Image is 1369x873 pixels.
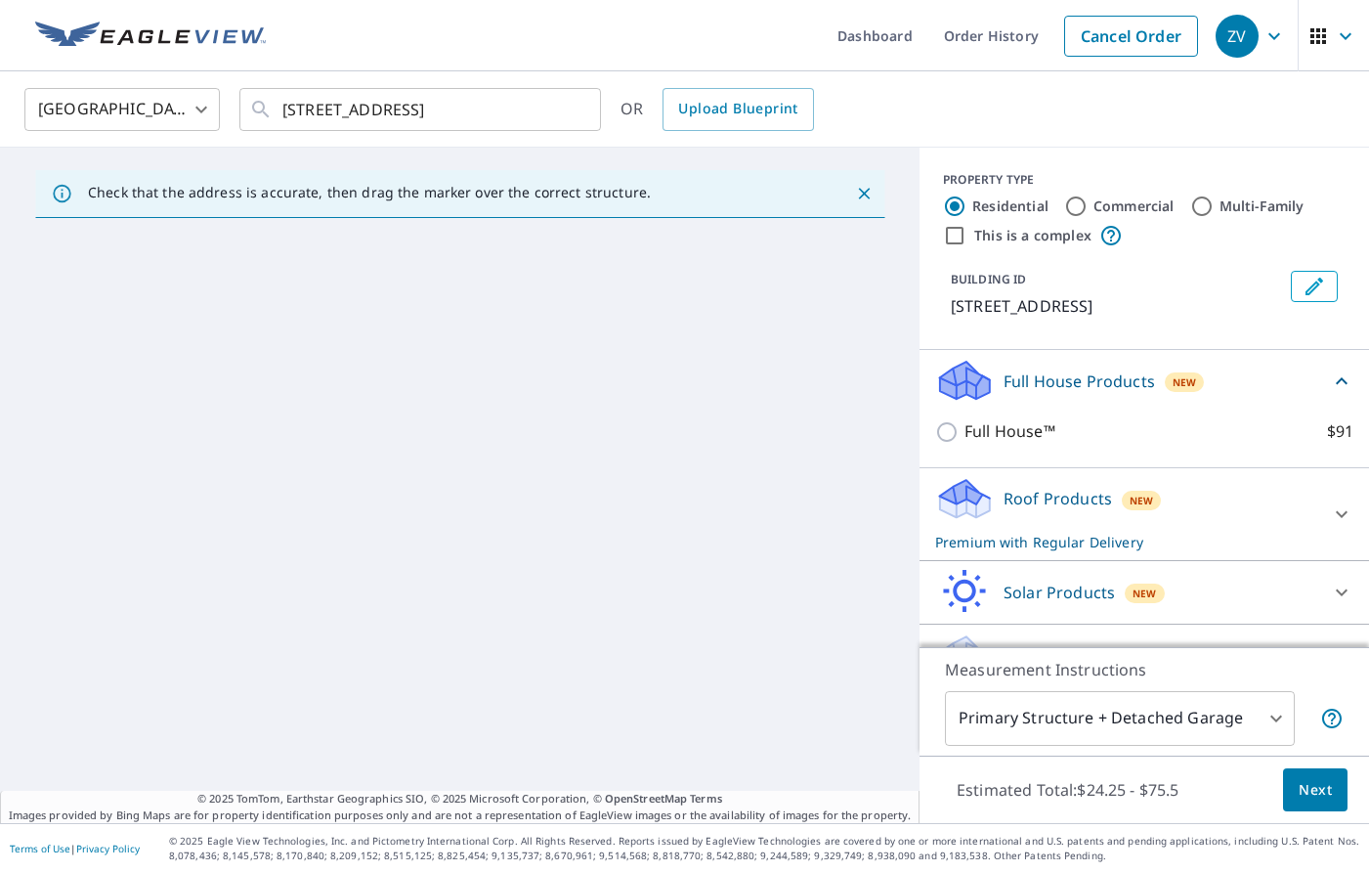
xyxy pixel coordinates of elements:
[972,196,1048,216] label: Residential
[76,842,140,855] a: Privacy Policy
[1291,271,1338,302] button: Edit building 1
[935,569,1353,616] div: Solar ProductsNew
[935,476,1353,552] div: Roof ProductsNewPremium with Regular Delivery
[964,419,1055,444] p: Full House™
[1216,15,1259,58] div: ZV
[1320,707,1344,730] span: Your report will include the primary structure and a detached garage if one exists.
[1064,16,1198,57] a: Cancel Order
[1299,778,1332,803] span: Next
[663,88,813,131] a: Upload Blueprint
[1004,644,1116,668] p: Walls Products
[1004,581,1115,604] p: Solar Products
[951,294,1283,318] p: [STREET_ADDRESS]
[1133,586,1157,601] span: New
[169,834,1359,863] p: © 2025 Eagle View Technologies, Inc. and Pictometry International Corp. All Rights Reserved. Repo...
[1173,374,1197,390] span: New
[690,791,722,806] a: Terms
[851,181,877,206] button: Close
[945,658,1344,681] p: Measurement Instructions
[678,97,797,121] span: Upload Blueprint
[197,791,722,808] span: © 2025 TomTom, Earthstar Geographics SIO, © 2025 Microsoft Corporation, ©
[935,532,1318,552] p: Premium with Regular Delivery
[88,184,651,201] p: Check that the address is accurate, then drag the marker over the correct structure.
[1327,419,1353,444] p: $91
[951,271,1026,287] p: BUILDING ID
[974,226,1091,245] label: This is a complex
[10,843,140,854] p: |
[24,82,220,137] div: [GEOGRAPHIC_DATA]
[620,88,814,131] div: OR
[935,358,1353,404] div: Full House ProductsNew
[282,82,561,137] input: Search by address or latitude-longitude
[945,691,1295,746] div: Primary Structure + Detached Garage
[935,633,1353,679] div: Walls ProductsNew
[1093,196,1175,216] label: Commercial
[1004,370,1155,393] p: Full House Products
[1004,487,1112,510] p: Roof Products
[1219,196,1305,216] label: Multi-Family
[1283,768,1348,812] button: Next
[1130,493,1154,508] span: New
[35,22,266,51] img: EV Logo
[10,842,70,855] a: Terms of Use
[941,768,1195,811] p: Estimated Total: $24.25 - $75.5
[943,171,1346,189] div: PROPERTY TYPE
[605,791,687,806] a: OpenStreetMap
